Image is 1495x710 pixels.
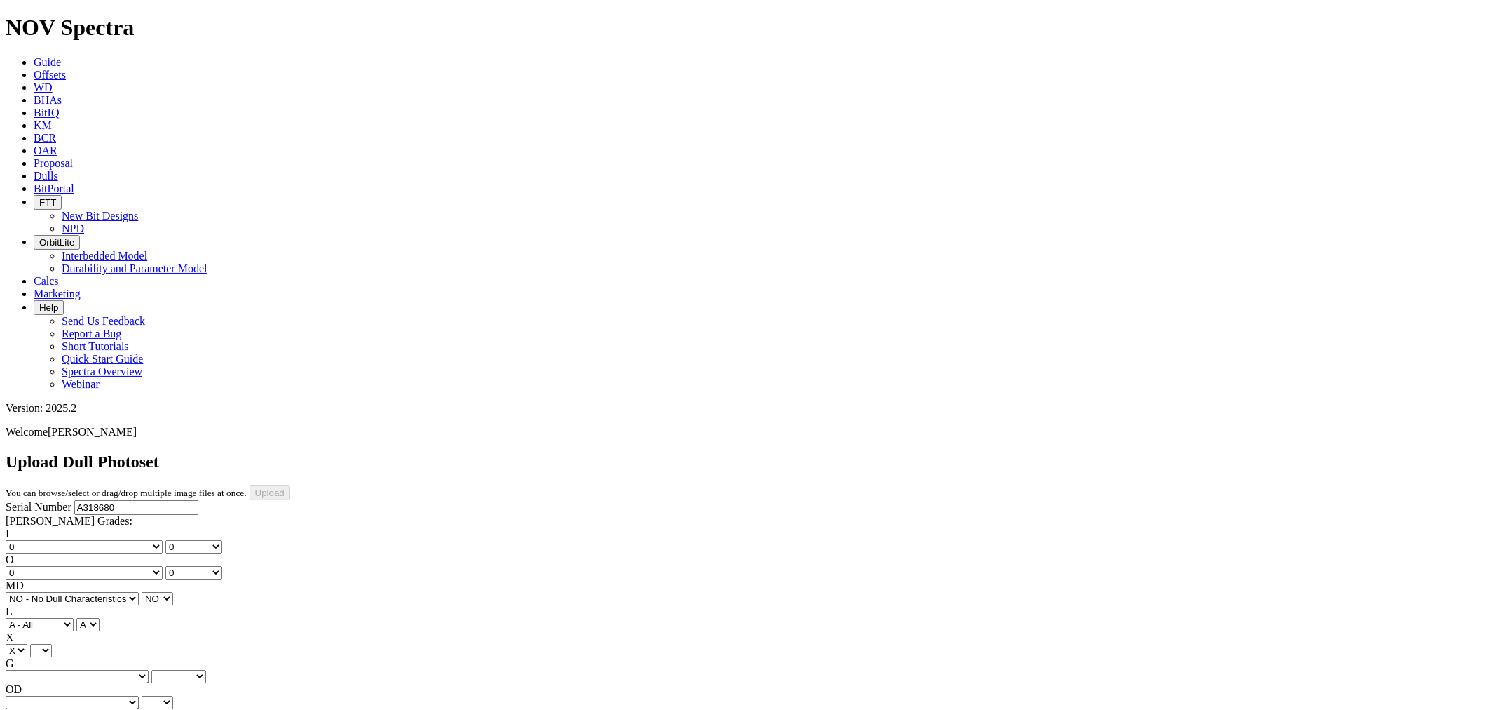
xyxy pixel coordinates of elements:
[6,402,1489,415] div: Version: 2025.2
[62,210,138,222] a: New Bit Designs
[39,237,74,248] span: OrbitLite
[6,554,14,565] label: O
[6,657,14,669] label: G
[34,235,80,250] button: OrbitLite
[62,366,142,377] a: Spectra Overview
[6,501,71,513] label: Serial Number
[34,56,61,68] a: Guide
[6,580,24,591] label: MD
[6,683,22,695] label: OD
[34,119,52,131] a: KM
[250,485,290,500] input: Upload
[62,262,207,274] a: Durability and Parameter Model
[34,288,81,300] a: Marketing
[6,426,1489,438] p: Welcome
[48,426,137,438] span: [PERSON_NAME]
[62,378,100,390] a: Webinar
[6,631,14,643] label: X
[39,302,58,313] span: Help
[6,605,13,617] label: L
[6,528,9,540] label: I
[34,69,66,81] a: Offsets
[62,250,147,262] a: Interbedded Model
[6,515,1489,528] div: [PERSON_NAME] Grades:
[34,195,62,210] button: FTT
[34,107,59,119] a: BitIQ
[34,275,59,287] a: Calcs
[6,15,1489,41] h1: NOV Spectra
[34,182,74,194] a: BitPortal
[6,488,247,498] small: You can browse/select or drag/drop multiple image files at once.
[34,132,56,144] a: BCR
[62,328,121,340] a: Report a Bug
[34,94,62,106] a: BHAs
[6,453,1489,471] h2: Upload Dull Photoset
[62,353,143,365] a: Quick Start Guide
[34,300,64,315] button: Help
[34,170,58,182] a: Dulls
[34,157,73,169] a: Proposal
[39,197,56,208] span: FTT
[34,81,53,93] a: WD
[62,315,145,327] a: Send Us Feedback
[34,145,57,156] a: OAR
[62,222,84,234] a: NPD
[62,340,129,352] a: Short Tutorials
